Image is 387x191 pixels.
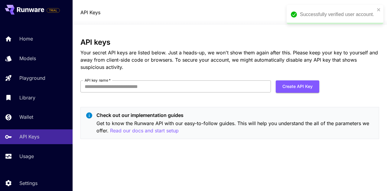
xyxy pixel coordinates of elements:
p: Usage [19,153,34,160]
p: Models [19,55,36,62]
p: Library [19,94,35,101]
p: Wallet [19,113,33,121]
p: API Keys [19,133,39,140]
button: Create API Key [276,80,319,93]
button: close [377,7,381,12]
button: Read our docs and start setup [110,127,179,134]
p: Home [19,35,33,42]
p: Get to know the Runware API with our easy-to-follow guides. This will help you understand the all... [96,120,374,134]
div: Successfully verified user account. [300,11,375,18]
nav: breadcrumb [80,9,100,16]
label: API key name [85,78,111,83]
a: API Keys [80,9,100,16]
p: Your secret API keys are listed below. Just a heads-up, we won't show them again after this. Plea... [80,49,379,71]
p: Settings [19,180,37,187]
p: Check out our implementation guides [96,112,374,119]
p: Playground [19,74,45,82]
h3: API keys [80,38,379,47]
span: TRIAL [47,8,60,13]
span: Add your payment card to enable full platform functionality. [47,7,60,14]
